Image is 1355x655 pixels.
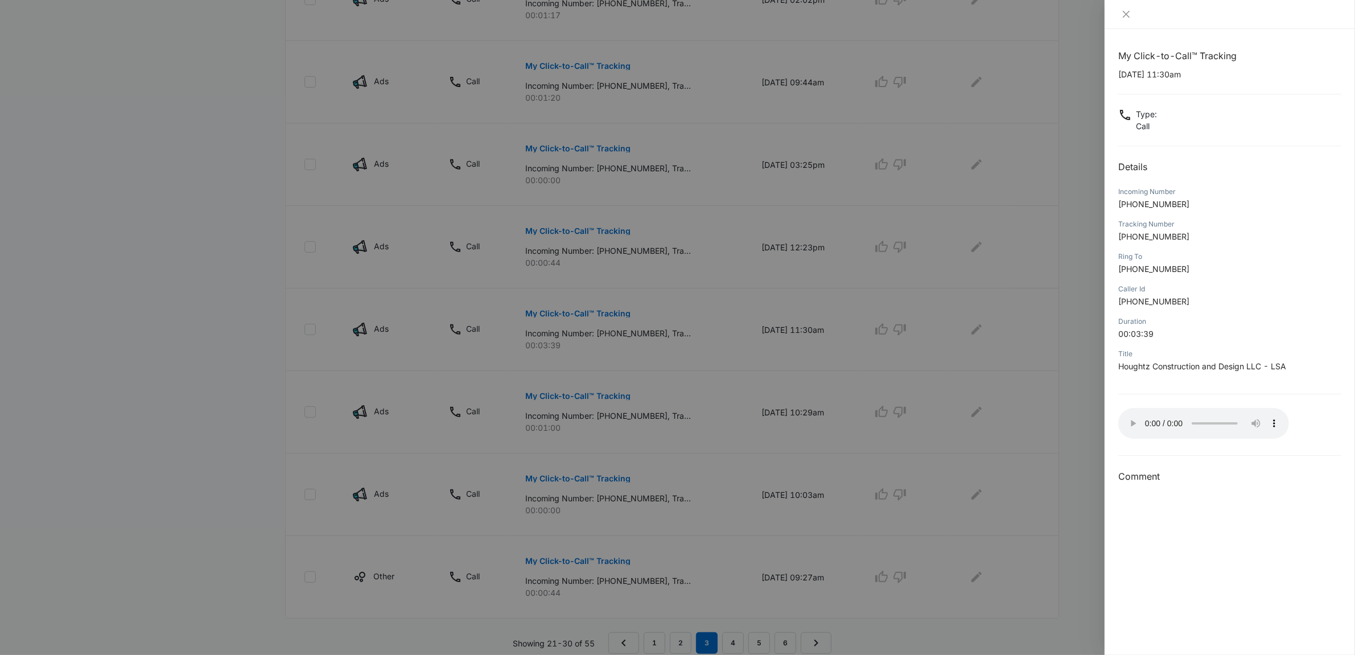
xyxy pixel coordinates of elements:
div: v 4.0.25 [32,18,56,27]
span: Houghtz Construction and Design LLC - LSA [1118,361,1286,371]
div: Caller Id [1118,284,1341,294]
h3: Comment [1118,469,1341,483]
h1: My Click-to-Call™ Tracking [1118,49,1341,63]
img: tab_keywords_by_traffic_grey.svg [113,66,122,75]
span: [PHONE_NUMBER] [1118,296,1189,306]
div: Domain Overview [43,67,102,75]
span: [PHONE_NUMBER] [1118,199,1189,209]
span: [PHONE_NUMBER] [1118,264,1189,274]
div: Keywords by Traffic [126,67,192,75]
div: Title [1118,349,1341,359]
div: Duration [1118,316,1341,327]
span: 00:03:39 [1118,329,1154,339]
div: Incoming Number [1118,187,1341,197]
img: logo_orange.svg [18,18,27,27]
div: Domain: [DOMAIN_NAME] [30,30,125,39]
span: close [1122,10,1131,19]
button: Close [1118,9,1134,19]
p: [DATE] 11:30am [1118,68,1341,80]
img: tab_domain_overview_orange.svg [31,66,40,75]
div: Ring To [1118,252,1341,262]
p: Call [1136,120,1157,132]
p: Type : [1136,108,1157,120]
div: Tracking Number [1118,219,1341,229]
img: website_grey.svg [18,30,27,39]
span: [PHONE_NUMBER] [1118,232,1189,241]
audio: Your browser does not support the audio tag. [1118,408,1289,439]
h2: Details [1118,160,1341,174]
